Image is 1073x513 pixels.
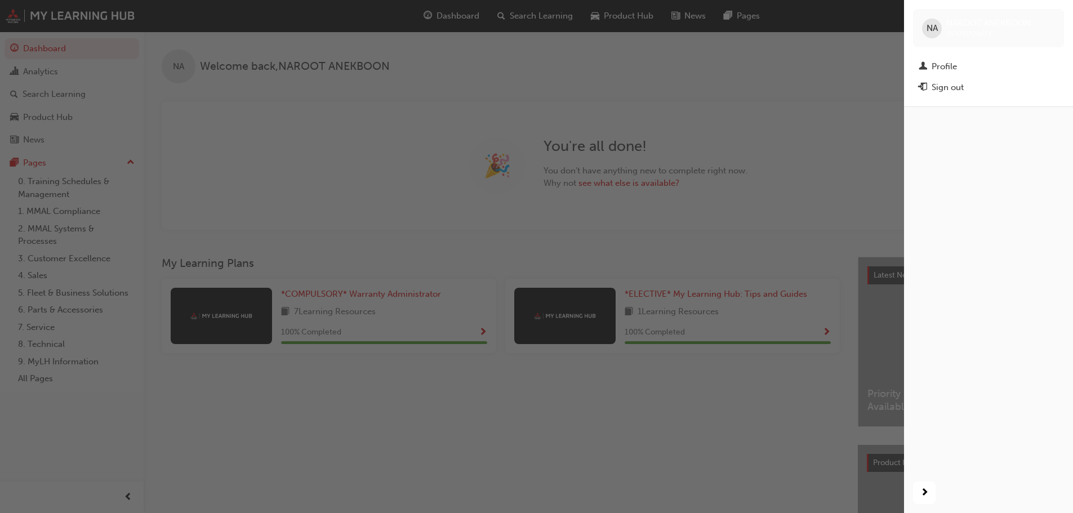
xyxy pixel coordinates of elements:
[932,60,957,73] div: Profile
[946,29,991,38] span: 0005001671
[932,81,964,94] div: Sign out
[927,22,938,35] span: NA
[919,62,927,72] span: man-icon
[920,486,929,500] span: next-icon
[913,77,1064,98] button: Sign out
[913,56,1064,77] a: Profile
[919,83,927,93] span: exit-icon
[946,18,1031,28] span: NAROOT ANEKBOON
